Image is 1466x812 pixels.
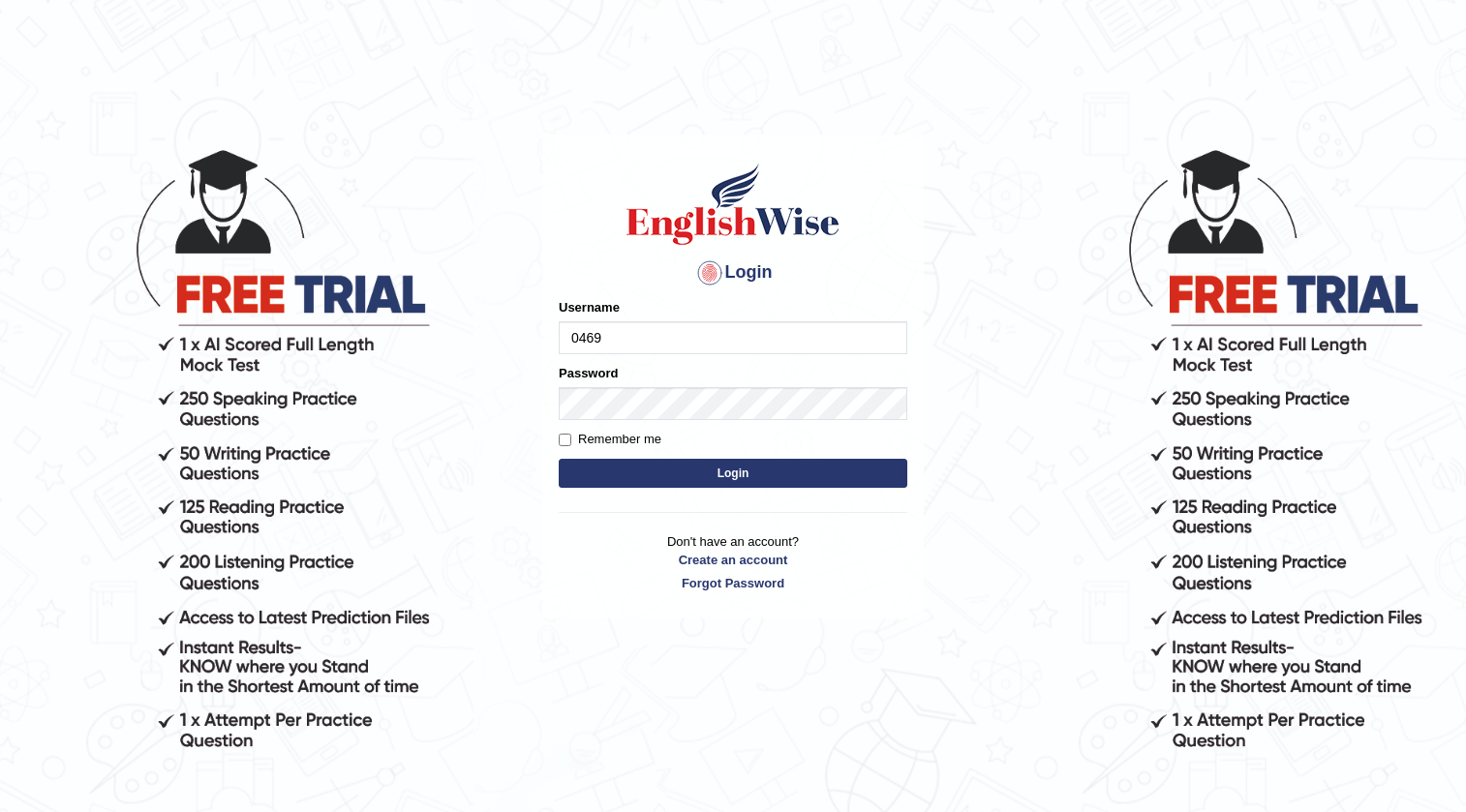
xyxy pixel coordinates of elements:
input: Remember me [559,434,571,446]
label: Username [559,298,620,316]
h4: Login [559,257,907,288]
a: Forgot Password [559,574,907,592]
p: Don't have an account? [559,532,907,592]
label: Remember me [559,430,661,449]
img: Logo of English Wise sign in for intelligent practice with AI [623,161,843,248]
a: Create an account [559,551,907,569]
label: Password [559,364,618,382]
button: Login [559,459,907,488]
